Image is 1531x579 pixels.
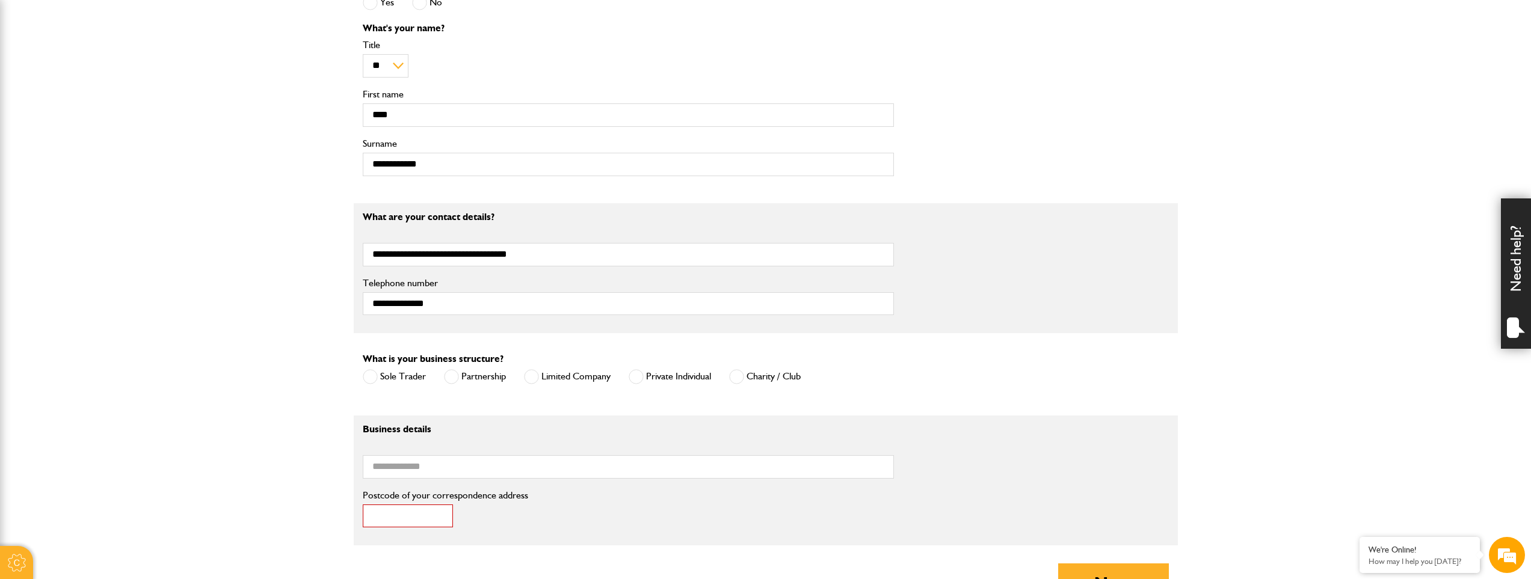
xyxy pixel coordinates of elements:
[1369,545,1471,555] div: We're Online!
[164,370,218,387] em: Start Chat
[16,111,220,138] input: Enter your last name
[1369,557,1471,566] p: How may I help you today?
[363,369,426,384] label: Sole Trader
[16,147,220,173] input: Enter your email address
[524,369,611,384] label: Limited Company
[1501,198,1531,349] div: Need help?
[16,182,220,209] input: Enter your phone number
[363,139,894,149] label: Surname
[629,369,711,384] label: Private Individual
[20,67,51,84] img: d_20077148190_company_1631870298795_20077148190
[444,369,506,384] label: Partnership
[363,354,504,364] label: What is your business structure?
[197,6,226,35] div: Minimize live chat window
[363,491,546,500] label: Postcode of your correspondence address
[363,424,894,434] p: Business details
[63,67,202,83] div: Chat with us now
[363,23,894,33] p: What's your name?
[363,90,894,99] label: First name
[363,212,894,222] p: What are your contact details?
[363,278,894,288] label: Telephone number
[363,40,894,50] label: Title
[16,218,220,360] textarea: Type your message and hit 'Enter'
[729,369,801,384] label: Charity / Club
